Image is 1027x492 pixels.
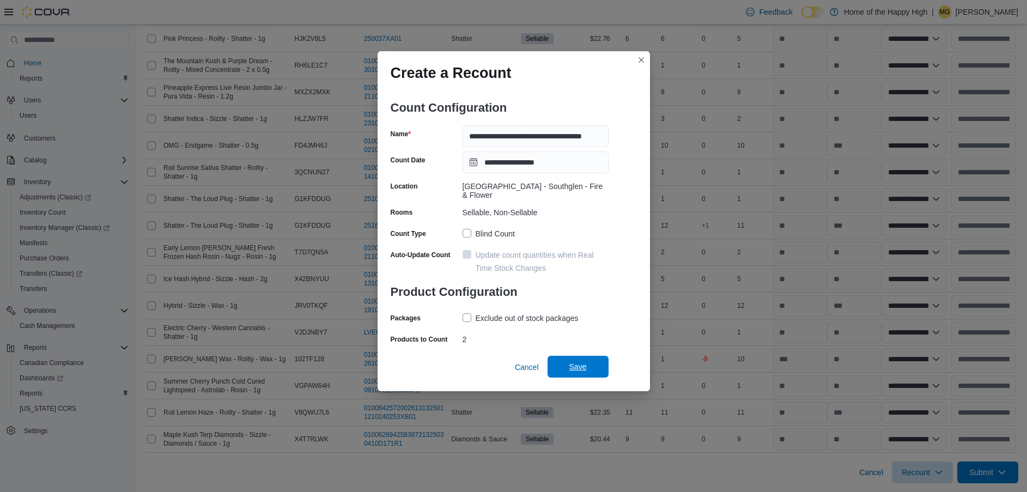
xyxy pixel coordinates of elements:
[463,151,609,173] input: Press the down key to open a popover containing a calendar.
[391,90,609,125] h3: Count Configuration
[391,64,512,82] h1: Create a Recount
[476,248,609,275] div: Update count quantities when Real Time Stock Changes
[391,229,426,238] label: Count Type
[515,362,539,373] span: Cancel
[463,331,609,344] div: 2
[548,356,609,378] button: Save
[511,356,543,378] button: Cancel
[635,53,648,66] button: Closes this modal window
[476,227,515,240] div: Blind Count
[391,335,448,344] label: Products to Count
[391,251,451,259] label: Auto-Update Count
[463,178,609,199] div: [GEOGRAPHIC_DATA] - Southglen - Fire & Flower
[391,208,413,217] label: Rooms
[463,204,609,217] div: Sellable, Non-Sellable
[569,361,587,372] span: Save
[391,314,421,323] label: Packages
[391,156,426,165] label: Count Date
[391,182,418,191] label: Location
[391,130,411,138] label: Name
[476,312,579,325] div: Exclude out of stock packages
[391,275,609,309] h3: Product Configuration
